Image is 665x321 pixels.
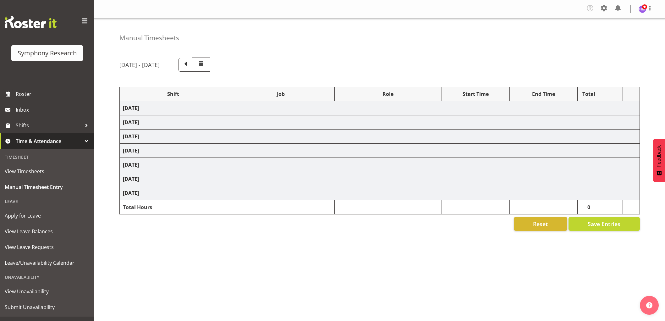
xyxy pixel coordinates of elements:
span: Reset [533,220,548,228]
span: Manual Timesheet Entry [5,182,90,192]
div: Timesheet [2,151,93,163]
a: View Leave Requests [2,239,93,255]
div: Role [338,90,439,98]
td: [DATE] [120,186,640,200]
div: Symphony Research [18,48,77,58]
td: [DATE] [120,172,640,186]
span: View Unavailability [5,287,90,296]
div: Start Time [445,90,506,98]
span: Submit Unavailability [5,302,90,312]
img: help-xxl-2.png [646,302,652,308]
span: View Timesheets [5,167,90,176]
span: Inbox [16,105,91,114]
div: Shift [123,90,224,98]
div: Job [230,90,331,98]
img: Rosterit website logo [5,16,57,28]
td: [DATE] [120,130,640,144]
button: Save Entries [569,217,640,231]
button: Reset [514,217,567,231]
span: Leave/Unavailability Calendar [5,258,90,268]
td: Total Hours [120,200,227,214]
div: Total [581,90,597,98]
td: [DATE] [120,158,640,172]
img: hitesh-makan1261.jpg [639,5,646,13]
span: View Leave Balances [5,227,90,236]
span: Apply for Leave [5,211,90,220]
div: Leave [2,195,93,208]
a: View Unavailability [2,284,93,299]
span: Feedback [656,145,662,167]
span: Roster [16,89,91,99]
h5: [DATE] - [DATE] [119,61,160,68]
a: View Leave Balances [2,224,93,239]
td: [DATE] [120,101,640,115]
a: Manual Timesheet Entry [2,179,93,195]
div: Unavailability [2,271,93,284]
td: 0 [578,200,600,214]
td: [DATE] [120,115,640,130]
h4: Manual Timesheets [119,34,179,42]
div: End Time [513,90,574,98]
span: View Leave Requests [5,242,90,252]
span: Time & Attendance [16,136,82,146]
a: View Timesheets [2,163,93,179]
span: Save Entries [588,220,620,228]
a: Apply for Leave [2,208,93,224]
span: Shifts [16,121,82,130]
td: [DATE] [120,144,640,158]
a: Leave/Unavailability Calendar [2,255,93,271]
button: Feedback - Show survey [653,139,665,182]
a: Submit Unavailability [2,299,93,315]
